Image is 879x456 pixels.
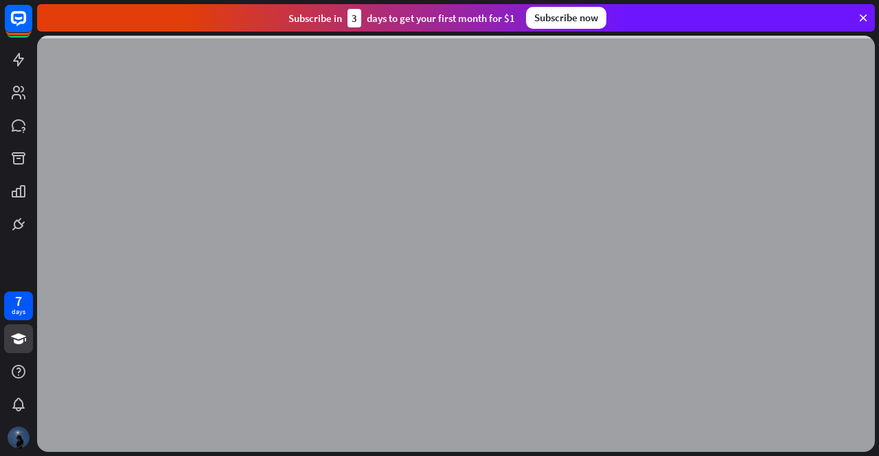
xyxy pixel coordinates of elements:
[288,9,515,27] div: Subscribe in days to get your first month for $1
[347,9,361,27] div: 3
[12,307,25,317] div: days
[4,291,33,320] a: 7 days
[15,295,22,307] div: 7
[526,7,606,29] div: Subscribe now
